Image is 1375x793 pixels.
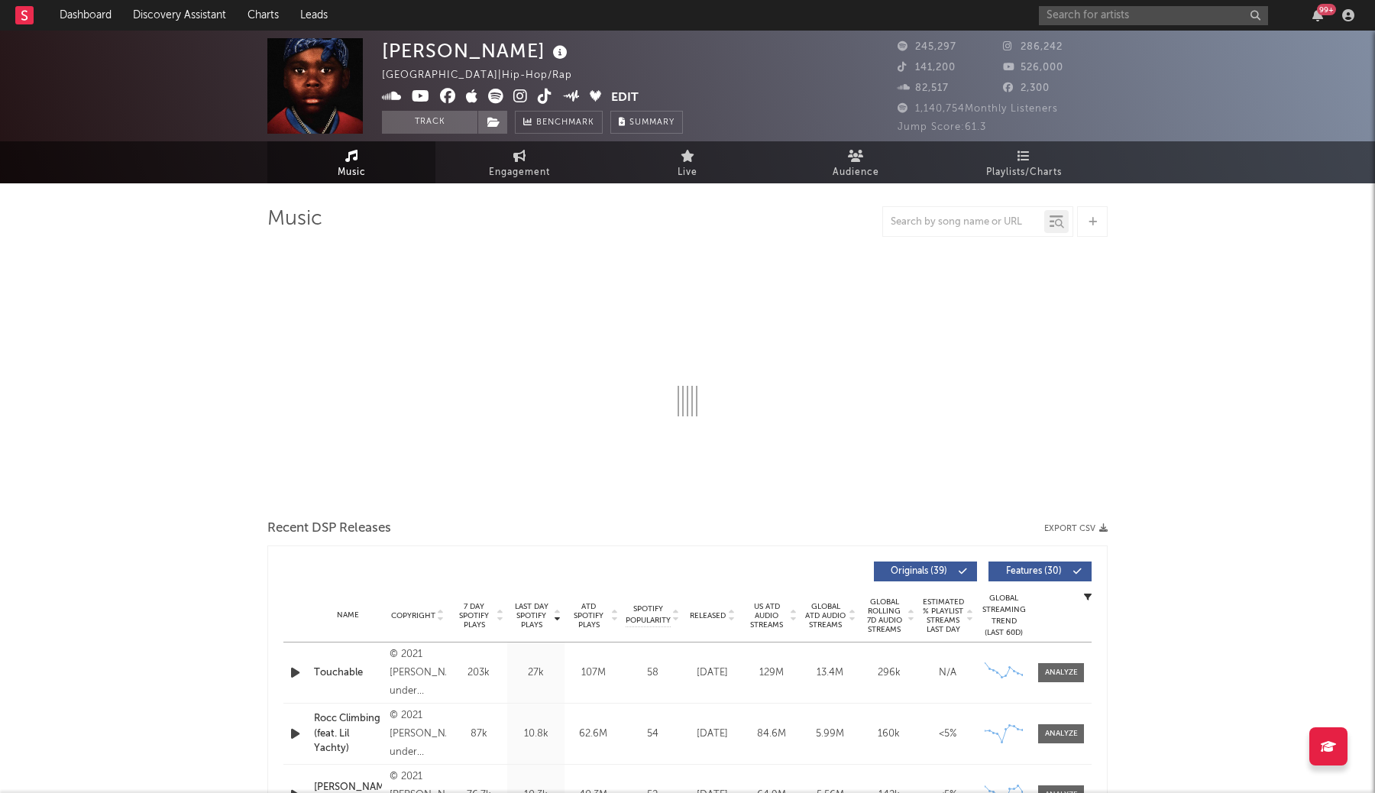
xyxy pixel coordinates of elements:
[314,711,382,756] a: Rocc Climbing (feat. Lil Yachty)
[687,727,738,742] div: [DATE]
[804,602,846,630] span: Global ATD Audio Streams
[863,665,914,681] div: 296k
[267,141,435,183] a: Music
[986,163,1062,182] span: Playlists/Charts
[611,89,639,108] button: Edit
[511,727,561,742] div: 10.8k
[454,727,503,742] div: 87k
[898,83,949,93] span: 82,517
[922,597,964,634] span: Estimated % Playlist Streams Last Day
[1039,6,1268,25] input: Search for artists
[883,216,1044,228] input: Search by song name or URL
[515,111,603,134] a: Benchmark
[626,604,671,626] span: Spotify Popularity
[489,163,550,182] span: Engagement
[390,646,446,701] div: © 2021 [PERSON_NAME] under exclusive license to Warner Records Inc.
[626,665,679,681] div: 58
[568,665,618,681] div: 107M
[804,727,856,742] div: 5.99M
[1003,63,1063,73] span: 526,000
[687,665,738,681] div: [DATE]
[382,38,571,63] div: [PERSON_NAME]
[390,707,446,762] div: © 2021 [PERSON_NAME] under exclusive license to Warner Records Inc.
[1317,4,1336,15] div: 99 +
[314,665,382,681] a: Touchable
[863,597,905,634] span: Global Rolling 7D Audio Streams
[898,42,956,52] span: 245,297
[267,519,391,538] span: Recent DSP Releases
[536,114,594,132] span: Benchmark
[603,141,772,183] a: Live
[833,163,879,182] span: Audience
[746,665,797,681] div: 129M
[863,727,914,742] div: 160k
[922,665,973,681] div: N/A
[988,562,1092,581] button: Features(30)
[568,727,618,742] div: 62.6M
[626,727,679,742] div: 54
[804,665,856,681] div: 13.4M
[511,665,561,681] div: 27k
[338,163,366,182] span: Music
[898,104,1058,114] span: 1,140,754 Monthly Listeners
[435,141,603,183] a: Engagement
[940,141,1108,183] a: Playlists/Charts
[391,611,435,620] span: Copyright
[568,602,609,630] span: ATD Spotify Plays
[898,122,986,132] span: Jump Score: 61.3
[511,602,552,630] span: Last Day Spotify Plays
[382,111,477,134] button: Track
[610,111,683,134] button: Summary
[981,593,1027,639] div: Global Streaming Trend (Last 60D)
[1312,9,1323,21] button: 99+
[998,567,1069,576] span: Features ( 30 )
[746,602,788,630] span: US ATD Audio Streams
[1003,83,1050,93] span: 2,300
[678,163,697,182] span: Live
[454,602,494,630] span: 7 Day Spotify Plays
[922,727,973,742] div: <5%
[772,141,940,183] a: Audience
[1003,42,1063,52] span: 286,242
[1044,524,1108,533] button: Export CSV
[746,727,797,742] div: 84.6M
[314,610,382,621] div: Name
[898,63,956,73] span: 141,200
[382,66,590,85] div: [GEOGRAPHIC_DATA] | Hip-Hop/Rap
[690,611,726,620] span: Released
[874,562,977,581] button: Originals(39)
[629,118,675,127] span: Summary
[884,567,954,576] span: Originals ( 39 )
[454,665,503,681] div: 203k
